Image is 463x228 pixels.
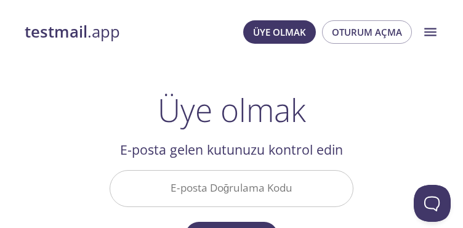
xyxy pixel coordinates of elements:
[120,140,343,158] font: E-posta gelen kutunuzu kontrol edin
[87,21,120,43] font: .app
[25,21,87,43] font: testmail
[253,26,306,38] font: Üye olmak
[25,22,120,43] a: testmail.app
[415,17,446,47] button: menü
[322,20,412,44] button: Oturum açma
[332,26,402,38] font: Oturum açma
[158,88,306,131] font: Üye olmak
[414,185,451,222] iframe: Help Scout Beacon - Open
[243,20,316,44] button: Üye olmak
